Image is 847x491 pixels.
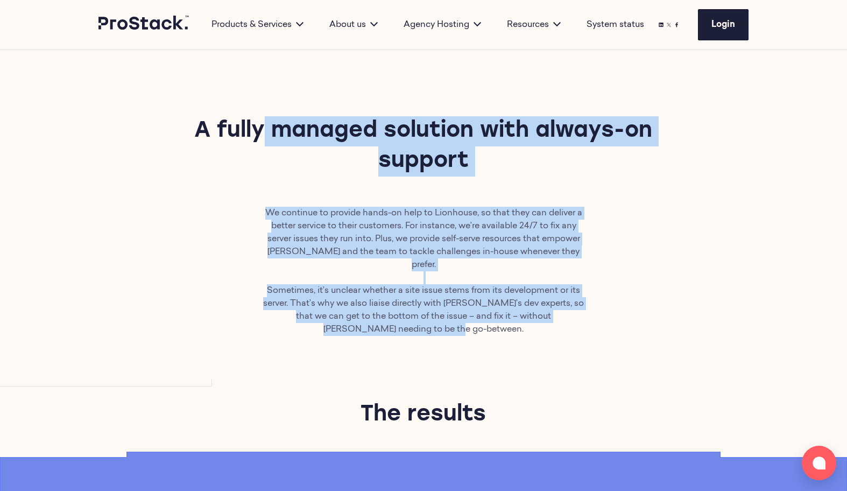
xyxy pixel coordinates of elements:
[802,446,836,480] button: Open chat window
[698,9,749,40] a: Login
[587,18,644,31] a: System status
[494,18,574,31] div: Resources
[164,116,683,177] h2: A fully managed solution with always-on support
[711,20,735,29] span: Login
[98,16,190,34] a: Prostack logo
[391,18,494,31] div: Agency Hosting
[229,400,619,430] h2: The results
[316,18,391,31] div: About us
[261,207,586,336] p: We continue to provide hands-on help to Lionhouse, so that they can deliver a better service to t...
[199,18,316,31] div: Products & Services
